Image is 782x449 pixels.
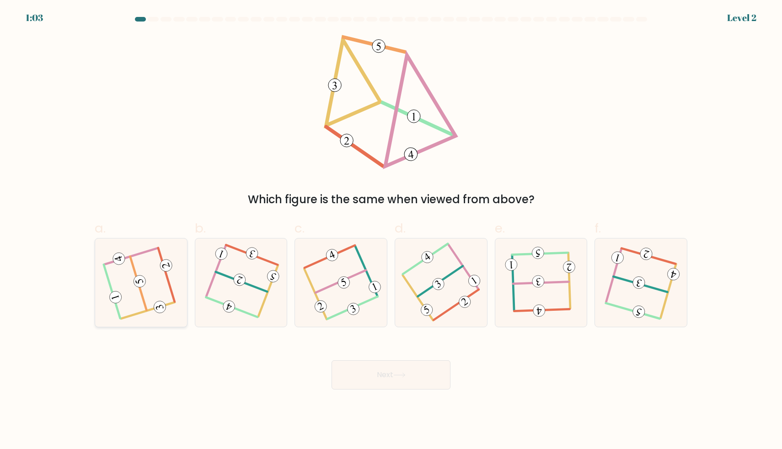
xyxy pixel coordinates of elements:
span: d. [395,219,406,237]
button: Next [332,360,450,389]
span: c. [295,219,305,237]
div: Level 2 [727,11,756,25]
span: b. [195,219,206,237]
div: 1:03 [26,11,43,25]
span: a. [95,219,106,237]
span: f. [595,219,601,237]
div: Which figure is the same when viewed from above? [100,191,682,208]
span: e. [495,219,505,237]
